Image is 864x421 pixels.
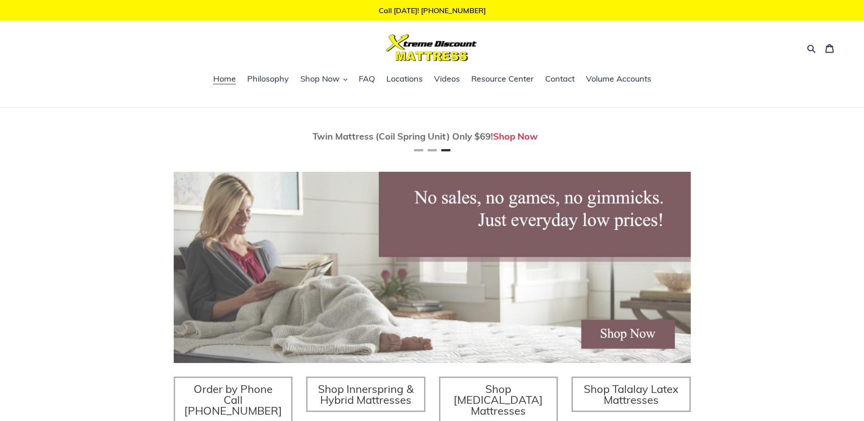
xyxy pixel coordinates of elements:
[184,382,282,417] span: Order by Phone Call [PHONE_NUMBER]
[454,382,543,417] span: Shop [MEDICAL_DATA] Mattresses
[359,73,375,84] span: FAQ
[434,73,460,84] span: Videos
[312,131,493,142] span: Twin Mattress (Coil Spring Unit) Only $69!
[174,172,691,363] img: herobannermay2022-1652879215306_1200x.jpg
[318,382,414,406] span: Shop Innerspring & Hybrid Mattresses
[586,73,651,84] span: Volume Accounts
[467,73,538,86] a: Resource Center
[306,377,425,412] a: Shop Innerspring & Hybrid Mattresses
[243,73,293,86] a: Philosophy
[541,73,579,86] a: Contact
[581,73,656,86] a: Volume Accounts
[300,73,340,84] span: Shop Now
[382,73,427,86] a: Locations
[386,34,477,61] img: Xtreme Discount Mattress
[545,73,575,84] span: Contact
[354,73,380,86] a: FAQ
[296,73,352,86] button: Shop Now
[213,73,236,84] span: Home
[493,131,538,142] a: Shop Now
[441,149,450,151] button: Page 3
[584,382,679,406] span: Shop Talalay Latex Mattresses
[430,73,464,86] a: Videos
[247,73,289,84] span: Philosophy
[428,149,437,151] button: Page 2
[209,73,240,86] a: Home
[571,377,691,412] a: Shop Talalay Latex Mattresses
[386,73,423,84] span: Locations
[414,149,423,151] button: Page 1
[471,73,534,84] span: Resource Center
